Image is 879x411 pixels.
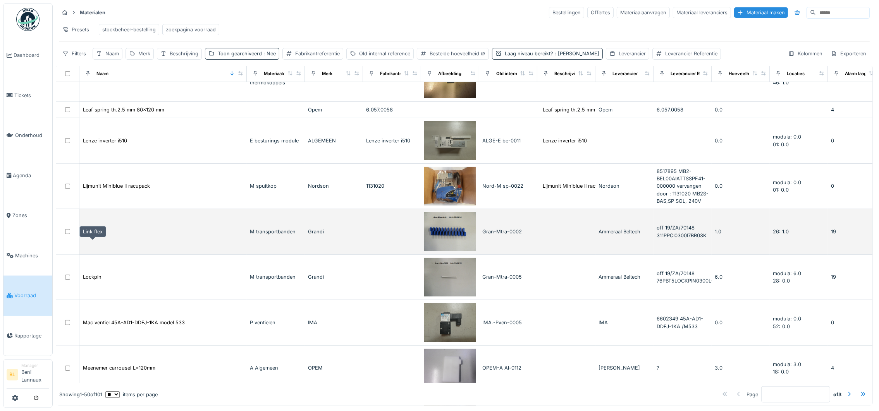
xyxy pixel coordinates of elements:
div: P ventielen [250,319,302,326]
strong: of 3 [833,390,841,398]
div: Nordson [308,182,360,190]
span: Rapportage [14,332,49,339]
div: Leverancier [612,70,638,77]
div: Materiaal maken [734,7,788,18]
div: stockbeheer-bestelling [102,26,156,33]
div: Link flex [79,226,106,237]
span: Onderhoud [15,132,49,139]
li: Beni Lannaux [21,363,49,387]
img: Lijmunit Miniblue II racupack [424,167,476,206]
div: Lijmunit Miniblue II racupack MB2S-BAS,SP SOL,... [543,182,662,190]
div: Toon gearchiveerd [218,50,276,57]
span: 6602349 45A-AD1-DDFJ-1KA /M533 [657,316,703,329]
div: Lenze inverter i510 [543,137,587,144]
div: Beschrijving [554,70,581,77]
div: Offertes [587,7,614,18]
div: Materiaal leveranciers [673,7,731,18]
div: Lockpin [83,273,101,281]
div: Fabrikantreferentie [380,70,420,77]
div: Leaf spring th.2,5 mm 80x120 mm [543,106,624,113]
div: Old internal reference [496,70,543,77]
div: Exporteren [827,48,870,59]
span: 46: 1.0 [773,80,789,86]
span: modula: 6.0 [773,271,801,276]
div: Beschrijving [170,50,198,57]
a: Rapportage [3,316,52,356]
div: Leverancier Referentie [665,50,717,57]
div: Afbeelding [438,70,461,77]
div: Lijmunit Miniblue II racupack [83,182,150,190]
span: off 19/ZA/70148 311PPCI0300I7BR03K [657,225,707,238]
div: Locaties [787,70,805,77]
div: Presets [59,24,93,35]
div: Nord-M sp-0022 [482,182,534,190]
div: ALGEMEEN [308,137,360,144]
div: M transportbanden [250,228,302,235]
div: Merk [322,70,332,77]
div: Bestellingen [549,7,584,18]
div: Manager [21,363,49,368]
span: Opem [599,107,612,113]
div: Bestelde hoeveelheid [430,50,485,57]
div: OPEM-A Al-0112 [482,364,534,372]
div: Showing 1 - 50 of 101 [59,390,102,398]
div: Opem [308,106,360,113]
div: Leverancier [619,50,646,57]
span: 18: 0.0 [773,369,789,375]
img: Mac ventiel 45A-AD1-DDFJ-1KA model 533 [424,303,476,342]
div: E besturings module [250,137,302,144]
span: Tickets [14,92,49,99]
span: 01: 0.0 [773,142,789,147]
div: Meenemer carrousel L=120mm [83,364,155,372]
a: Agenda [3,156,52,196]
img: Link flex [424,212,476,251]
div: ALGE-E be-0011 [482,137,534,144]
a: Zones [3,195,52,236]
div: IMA [308,319,360,326]
span: 26: 1.0 [773,229,789,235]
div: Leaf spring th.2,5 mm 80x120 mm [83,106,164,113]
div: 6.0 [715,273,767,281]
div: Page [747,390,758,398]
div: Kolommen [785,48,826,59]
div: M spuitkop [250,182,302,190]
span: Dashboard [14,51,49,59]
a: Voorraad [3,276,52,316]
span: 6.057.0058 [657,107,683,113]
div: Materiaalaanvragen [617,7,670,18]
div: Materiaalcategorie [264,70,303,77]
div: Leverancier Referentie [671,70,719,77]
span: Ammeraal Beltech [599,274,640,280]
div: Mac ventiel 45A-AD1-DDFJ-1KA model 533 [83,319,185,326]
span: modula: 0.0 [773,134,801,140]
div: 1.0 [715,228,767,235]
div: 0.0 [715,137,767,144]
span: : [PERSON_NAME] [553,51,599,57]
span: off 19/ZA/70148 76PBT5LOCKPIN0300LG0020PP [657,271,734,284]
div: Fabrikantreferentie [295,50,340,57]
div: 1131020 [366,182,418,190]
a: Onderhoud [3,115,52,156]
li: BL [7,369,18,380]
div: items per page [105,390,158,398]
span: 8517895 MB2-BEL00AIATTSSPF41-000000 vervangen door : 1131020 MB2S-BAS,SP SOL, 240V [657,168,709,204]
a: Tickets [3,75,52,116]
div: zoekpagina voorraad [166,26,216,33]
span: 52: 0.0 [773,324,790,329]
div: Lenze inverter i510 [366,137,418,144]
a: BL ManagerBeni Lannaux [7,363,49,389]
div: OPEM [308,364,360,372]
strong: Materialen [77,9,108,16]
span: ? [657,365,659,371]
span: Agenda [13,172,49,179]
div: Gran-Mtra-0005 [482,273,534,281]
span: modula: 0.0 [773,316,801,322]
img: Meenemer carrousel L=120mm [424,349,476,388]
div: Grandi [308,228,360,235]
a: Machines [3,236,52,276]
span: modula: 3.0 [773,361,801,367]
img: Lenze inverter i510 [424,121,476,160]
span: 01: 0.0 [773,187,789,193]
div: Laag niveau bereikt? [505,50,599,57]
div: 0.0 [715,319,767,326]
